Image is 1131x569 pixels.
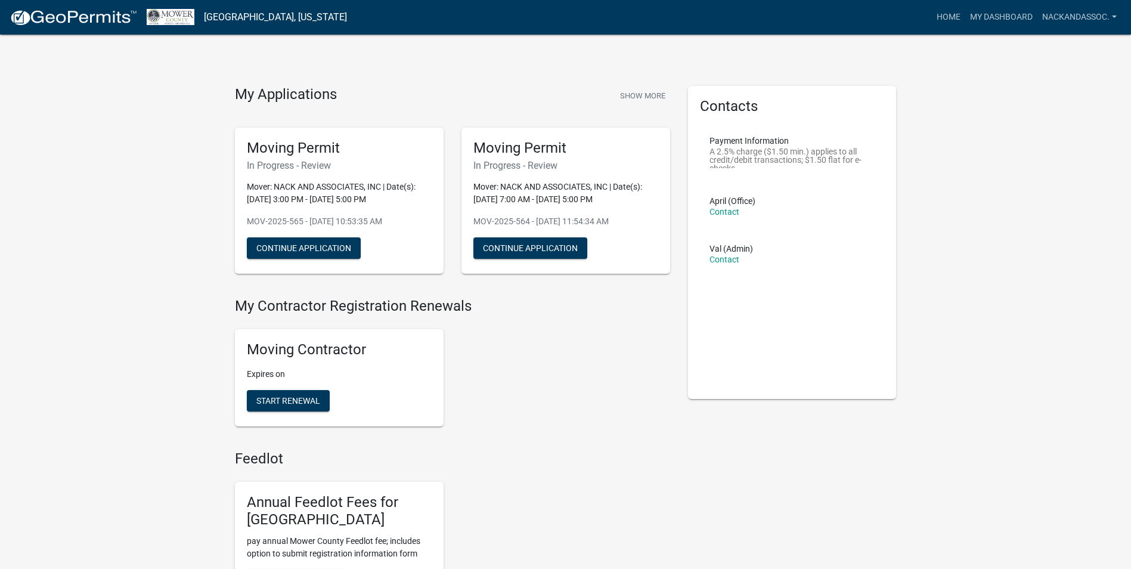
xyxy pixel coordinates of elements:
[147,9,194,25] img: Mower County, Minnesota
[247,181,432,206] p: Mover: NACK AND ASSOCIATES, INC | Date(s): [DATE] 3:00 PM - [DATE] 5:00 PM
[709,245,753,253] p: Val (Admin)
[247,535,432,560] p: pay annual Mower County Feedlot fee; includes option to submit registration information form
[235,298,670,436] wm-registration-list-section: My Contractor Registration Renewals
[709,137,875,145] p: Payment Information
[247,368,432,381] p: Expires on
[204,7,347,27] a: [GEOGRAPHIC_DATA], [US_STATE]
[700,98,885,115] h5: Contacts
[473,140,658,157] h5: Moving Permit
[235,86,337,104] h4: My Applications
[709,147,875,168] p: A 2.5% charge ($1.50 min.) applies to all credit/debit transactions; $1.50 flat for e-checks
[965,6,1037,29] a: My Dashboard
[1037,6,1121,29] a: nackandassoc.
[247,215,432,228] p: MOV-2025-565 - [DATE] 10:53:35 AM
[473,160,658,171] h6: In Progress - Review
[932,6,965,29] a: Home
[247,494,432,528] h5: Annual Feedlot Fees for [GEOGRAPHIC_DATA]
[709,197,755,205] p: April (Office)
[473,237,587,259] button: Continue Application
[709,255,739,264] a: Contact
[235,450,670,468] h4: Feedlot
[256,396,320,406] span: Start Renewal
[247,341,432,358] h5: Moving Contractor
[473,181,658,206] p: Mover: NACK AND ASSOCIATES, INC | Date(s): [DATE] 7:00 AM - [DATE] 5:00 PM
[235,298,670,315] h4: My Contractor Registration Renewals
[247,140,432,157] h5: Moving Permit
[615,86,670,106] button: Show More
[709,207,739,217] a: Contact
[247,237,361,259] button: Continue Application
[247,390,330,412] button: Start Renewal
[473,215,658,228] p: MOV-2025-564 - [DATE] 11:54:34 AM
[247,160,432,171] h6: In Progress - Review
